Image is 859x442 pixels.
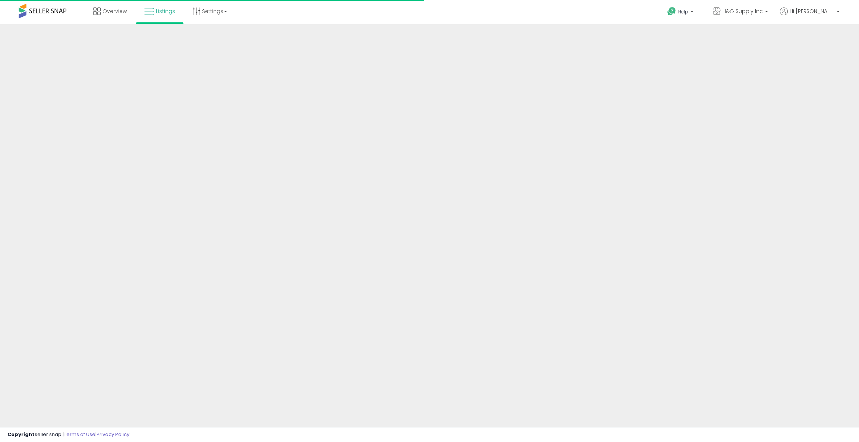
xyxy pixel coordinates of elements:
[156,7,175,15] span: Listings
[790,7,834,15] span: Hi [PERSON_NAME]
[667,7,676,16] i: Get Help
[780,7,840,24] a: Hi [PERSON_NAME]
[661,1,701,24] a: Help
[723,7,763,15] span: H&G Supply Inc
[103,7,127,15] span: Overview
[678,9,688,15] span: Help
